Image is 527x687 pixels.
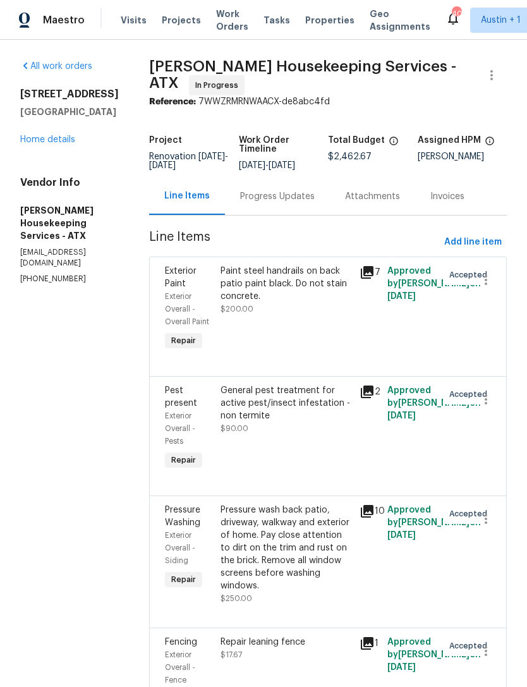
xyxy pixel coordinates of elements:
span: Work Orders [216,8,248,33]
span: Tasks [263,16,290,25]
h5: [GEOGRAPHIC_DATA] [20,106,119,118]
div: 40 [452,8,461,20]
span: Accepted [449,269,492,281]
span: [PERSON_NAME] Housekeeping Services - ATX [149,59,456,90]
div: [PERSON_NAME] [418,152,507,161]
span: Approved by [PERSON_NAME] on [387,267,481,301]
span: Approved by [PERSON_NAME] on [387,386,481,420]
h5: Assigned HPM [418,136,481,145]
button: Add line item [439,231,507,254]
div: General pest treatment for active pest/insect infestation - non termite [221,384,352,422]
span: Properties [305,14,354,27]
span: [DATE] [387,663,416,672]
span: Exterior Overall - Pests [165,412,195,445]
span: Maestro [43,14,85,27]
span: [DATE] [269,161,295,170]
div: 1 [360,636,380,651]
span: Approved by [PERSON_NAME] on [387,506,481,540]
span: $2,462.67 [328,152,372,161]
span: $250.00 [221,595,252,602]
div: 10 [360,504,380,519]
a: All work orders [20,62,92,71]
h5: Total Budget [328,136,385,145]
span: Austin + 1 [481,14,521,27]
span: Accepted [449,640,492,652]
span: [DATE] [387,292,416,301]
h5: [PERSON_NAME] Housekeeping Services - ATX [20,204,119,242]
p: [EMAIL_ADDRESS][DOMAIN_NAME] [20,247,119,269]
span: Repair [166,573,201,586]
span: Approved by [PERSON_NAME] on [387,638,481,672]
div: 7WWZRMRNWAACX-de8abc4fd [149,95,507,108]
span: Projects [162,14,201,27]
span: - [239,161,295,170]
span: [DATE] [239,161,265,170]
div: Line Items [164,190,210,202]
p: [PHONE_NUMBER] [20,274,119,284]
div: 7 [360,265,380,280]
span: Accepted [449,388,492,401]
span: [DATE] [387,531,416,540]
span: $90.00 [221,425,248,432]
span: Visits [121,14,147,27]
span: In Progress [195,79,243,92]
span: Exterior Overall - Siding [165,532,195,564]
span: Line Items [149,231,439,254]
span: [DATE] [198,152,225,161]
div: Attachments [345,190,400,203]
span: Renovation [149,152,228,170]
span: $200.00 [221,305,253,313]
span: Fencing [165,638,197,647]
h2: [STREET_ADDRESS] [20,88,119,100]
span: Exterior Overall - Overall Paint [165,293,209,325]
h4: Vendor Info [20,176,119,189]
span: Repair [166,454,201,466]
div: 2 [360,384,380,399]
div: Progress Updates [240,190,315,203]
div: Invoices [430,190,464,203]
span: Exterior Overall - Fence [165,651,195,684]
span: Repair [166,334,201,347]
span: Pest present [165,386,197,408]
div: Repair leaning fence [221,636,352,648]
span: Add line item [444,234,502,250]
span: Pressure Washing [165,506,200,527]
span: Accepted [449,508,492,520]
span: The hpm assigned to this work order. [485,136,495,152]
b: Reference: [149,97,196,106]
span: - [149,152,228,170]
span: Exterior Paint [165,267,197,288]
div: Pressure wash back patio, driveway, walkway and exterior of home. Pay close attention to dirt on ... [221,504,352,592]
span: [DATE] [149,161,176,170]
span: The total cost of line items that have been proposed by Opendoor. This sum includes line items th... [389,136,399,152]
span: [DATE] [387,411,416,420]
h5: Work Order Timeline [239,136,329,154]
a: Home details [20,135,75,144]
div: Paint steel handrails on back patio paint black. Do not stain concrete. [221,265,352,303]
span: $17.67 [221,651,242,659]
span: Geo Assignments [370,8,430,33]
h5: Project [149,136,182,145]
